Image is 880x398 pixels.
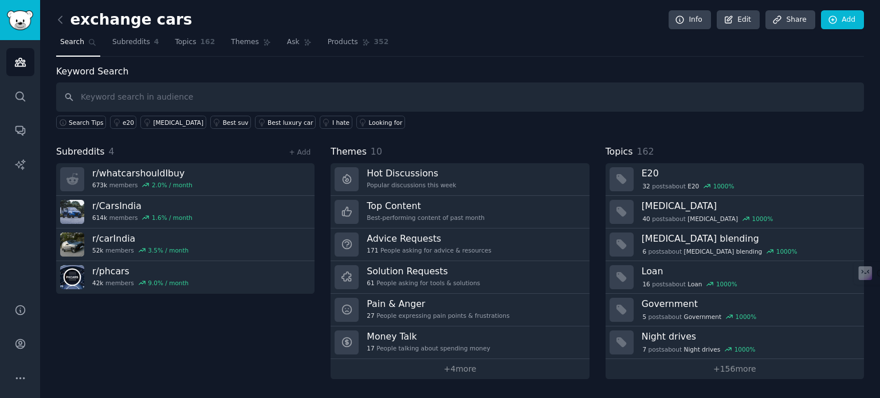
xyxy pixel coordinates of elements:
img: GummySearch logo [7,10,33,30]
span: 16 [642,280,650,288]
a: Info [669,10,711,30]
div: members [92,279,188,287]
h3: Money Talk [367,330,490,342]
span: Subreddits [56,145,105,159]
h2: exchange cars [56,11,192,29]
span: 4 [109,146,115,157]
span: 52k [92,246,103,254]
a: e20 [110,116,136,129]
span: 6 [642,247,646,255]
div: Best suv [223,119,249,127]
h3: Advice Requests [367,233,491,245]
span: 7 [642,345,646,353]
h3: Government [642,298,856,310]
span: Loan [687,280,702,288]
span: Search Tips [69,119,104,127]
div: post s about [642,279,738,289]
span: 352 [374,37,389,48]
div: post s about [642,214,774,224]
div: People expressing pain points & frustrations [367,312,509,320]
h3: Loan [642,265,856,277]
a: Themes [227,33,275,57]
div: 3.5 % / month [148,246,188,254]
span: 673k [92,181,107,189]
div: Looking for [369,119,403,127]
h3: r/ carIndia [92,233,188,245]
a: Top ContentBest-performing content of past month [331,196,589,228]
span: Products [328,37,358,48]
a: Looking for [356,116,405,129]
div: Best luxury car [268,119,313,127]
a: Best luxury car [255,116,316,129]
a: Add [821,10,864,30]
a: Best suv [210,116,251,129]
a: E2032postsaboutE201000% [606,163,864,196]
div: post s about [642,246,799,257]
span: Themes [231,37,259,48]
span: 171 [367,246,378,254]
span: 4 [154,37,159,48]
div: members [92,181,192,189]
a: Pain & Anger27People expressing pain points & frustrations [331,294,589,326]
span: Themes [331,145,367,159]
span: 42k [92,279,103,287]
div: People asking for tools & solutions [367,279,480,287]
a: [MEDICAL_DATA] [140,116,206,129]
span: 17 [367,344,374,352]
button: Search Tips [56,116,106,129]
span: 10 [371,146,382,157]
div: 1000 % [734,345,756,353]
h3: Hot Discussions [367,167,456,179]
a: r/carIndia52kmembers3.5% / month [56,228,315,261]
a: [MEDICAL_DATA]40postsabout[MEDICAL_DATA]1000% [606,196,864,228]
span: Ask [287,37,300,48]
h3: Solution Requests [367,265,480,277]
a: Subreddits4 [108,33,163,57]
a: Share [765,10,815,30]
div: e20 [123,119,134,127]
div: 9.0 % / month [148,279,188,287]
a: Ask [283,33,316,57]
div: People talking about spending money [367,344,490,352]
a: Topics162 [171,33,219,57]
span: Subreddits [112,37,150,48]
div: post s about [642,312,757,322]
span: 32 [642,182,650,190]
a: r/phcars42kmembers9.0% / month [56,261,315,294]
a: Government5postsaboutGovernment1000% [606,294,864,326]
h3: Night drives [642,330,856,342]
a: Money Talk17People talking about spending money [331,326,589,359]
h3: [MEDICAL_DATA] [642,200,856,212]
span: Government [684,313,721,321]
a: r/whatcarshouldIbuy673kmembers2.0% / month [56,163,315,196]
h3: [MEDICAL_DATA] blending [642,233,856,245]
a: [MEDICAL_DATA] blending6postsabout[MEDICAL_DATA] blending1000% [606,228,864,261]
a: I hate [320,116,352,129]
div: post s about [642,181,736,191]
a: Solution Requests61People asking for tools & solutions [331,261,589,294]
a: Search [56,33,100,57]
a: + Add [289,148,311,156]
span: 61 [367,279,374,287]
a: Advice Requests171People asking for advice & resources [331,228,589,261]
a: Night drives7postsaboutNight drives1000% [606,326,864,359]
div: members [92,246,188,254]
div: post s about [642,344,756,354]
div: 1000 % [776,247,797,255]
h3: r/ CarsIndia [92,200,192,212]
span: Night drives [684,345,721,353]
div: 1000 % [716,280,737,288]
a: +4more [331,359,589,379]
span: E20 [687,182,699,190]
div: People asking for advice & resources [367,246,491,254]
div: [MEDICAL_DATA] [153,119,203,127]
h3: r/ whatcarshouldIbuy [92,167,192,179]
a: Products352 [324,33,392,57]
img: phcars [60,265,84,289]
span: 614k [92,214,107,222]
span: 27 [367,312,374,320]
a: r/CarsIndia614kmembers1.6% / month [56,196,315,228]
span: 5 [642,313,646,321]
img: CarsIndia [60,200,84,224]
h3: r/ phcars [92,265,188,277]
